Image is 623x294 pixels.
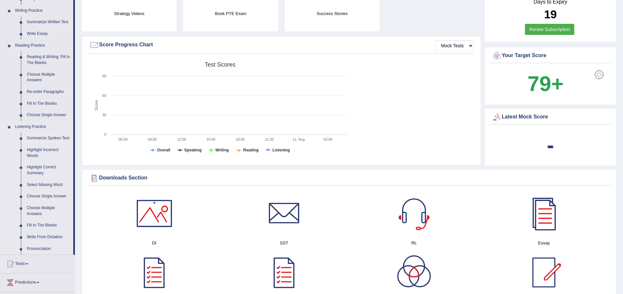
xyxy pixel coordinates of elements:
[222,240,346,246] h4: SST
[24,202,73,220] a: Choose Multiple Answers
[492,51,609,61] div: Your Target Score
[235,137,245,141] text: 18:00
[285,10,380,17] h4: Success Stories
[292,137,304,141] tspan: 11. Aug
[24,51,73,69] a: Reading & Writing: Fill In The Blanks
[118,137,128,141] text: 06:00
[482,240,606,246] h4: Essay
[272,148,290,152] tspan: Listening
[183,10,278,17] h4: Book PTE Exam
[24,86,73,98] a: Re-order Paragraphs
[24,179,73,191] a: Select Missing Word
[24,220,73,231] a: Fill In The Blanks
[547,133,554,157] b: -
[102,74,106,78] text: 90
[94,100,99,111] tspan: Score
[102,94,106,98] text: 60
[525,24,574,35] a: Renew Subscription
[243,148,259,152] tspan: Reading
[104,132,106,136] text: 0
[323,137,333,141] text: 03:00
[0,255,75,271] a: Tests
[24,109,73,121] a: Choose Single Answer
[102,113,106,117] text: 30
[24,231,73,243] a: Write From Dictation
[24,162,73,179] a: Highlight Correct Summary
[215,148,229,152] tspan: Writing
[24,98,73,110] a: Fill In The Blanks
[206,137,216,141] text: 15:00
[24,243,73,255] a: Pronunciation
[24,144,73,162] a: Highlight Incorrect Words
[177,137,186,141] text: 12:00
[12,40,73,52] a: Reading Practice
[93,240,216,246] h4: DI
[24,16,73,28] a: Summarize Written Text
[157,148,170,152] tspan: Overall
[353,240,476,246] h4: RL
[24,69,73,86] a: Choose Multiple Answers
[24,132,73,144] a: Summarize Spoken Text
[82,10,177,17] h4: Strategy Videos
[528,72,563,96] b: 79+
[544,8,557,21] b: 19
[148,137,157,141] text: 09:00
[184,148,201,152] tspan: Speaking
[265,137,274,141] text: 21:00
[492,112,609,122] div: Latest Mock Score
[89,40,474,50] div: Score Progress Chart
[12,5,73,17] a: Writing Practice
[24,191,73,202] a: Choose Single Answer
[89,173,609,183] div: Downloads Section
[12,121,73,133] a: Listening Practice
[0,273,75,290] a: Predictions
[205,61,235,68] tspan: Test scores
[24,28,73,40] a: Write Essay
